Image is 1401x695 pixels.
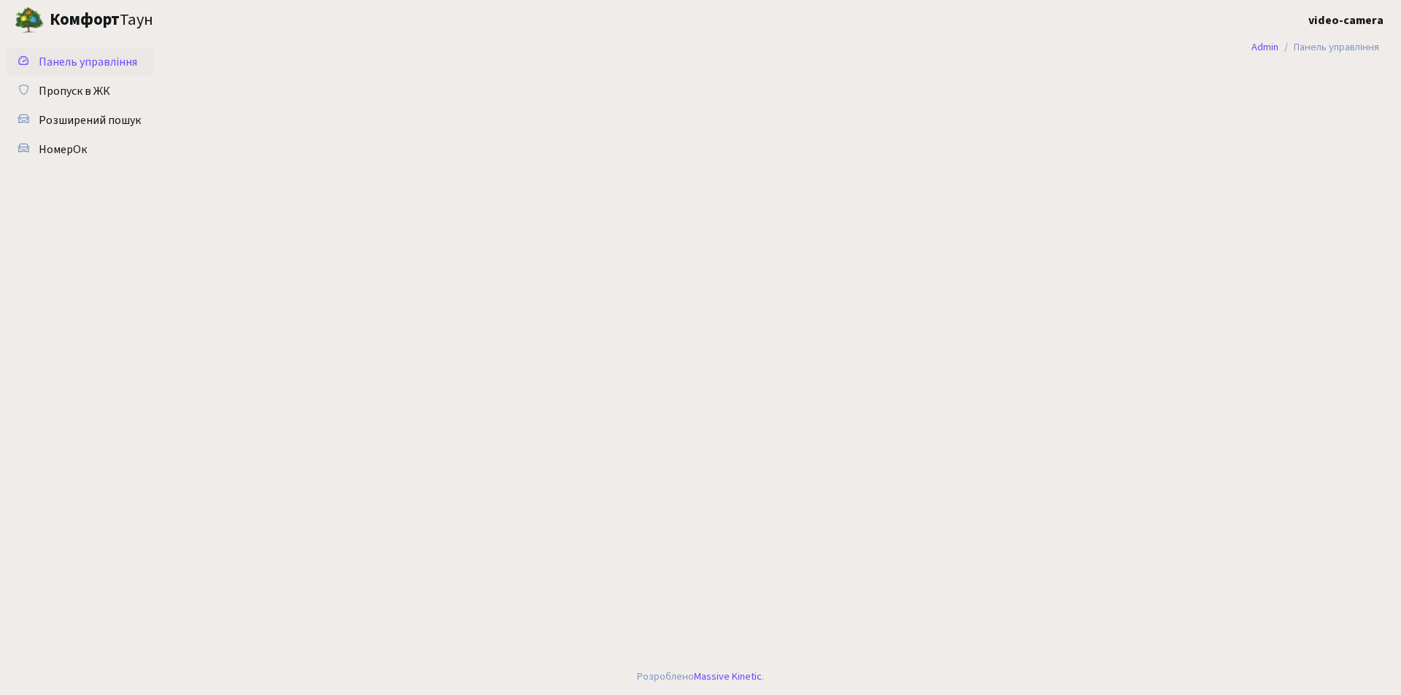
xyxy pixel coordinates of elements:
span: НомерОк [39,141,87,158]
a: Massive Kinetic [694,669,762,684]
li: Панель управління [1278,39,1379,55]
span: Пропуск в ЖК [39,83,110,99]
a: Admin [1251,39,1278,55]
b: video-camera [1308,12,1383,28]
nav: breadcrumb [1230,32,1401,63]
a: video-camera [1308,12,1383,29]
a: Розширений пошук [7,106,153,135]
img: logo.png [15,6,44,35]
a: Пропуск в ЖК [7,77,153,106]
span: Розширений пошук [39,112,141,128]
b: Комфорт [50,8,120,31]
div: Розроблено . [637,669,764,685]
span: Панель управління [39,54,137,70]
span: Таун [50,8,153,33]
button: Переключити навігацію [182,8,219,32]
a: Панель управління [7,47,153,77]
a: НомерОк [7,135,153,164]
